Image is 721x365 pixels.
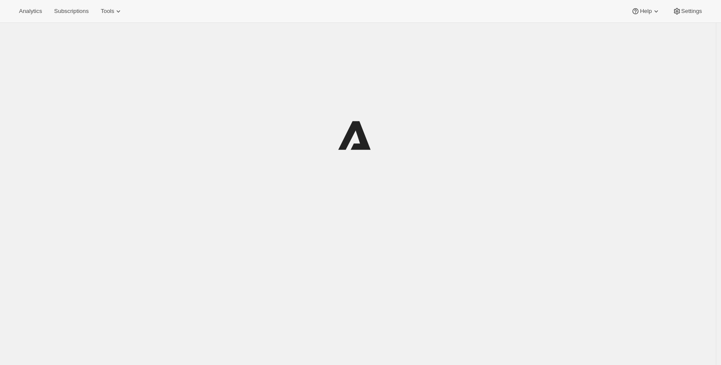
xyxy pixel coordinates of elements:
button: Tools [95,5,128,17]
span: Analytics [19,8,42,15]
span: Settings [681,8,702,15]
button: Settings [667,5,707,17]
span: Tools [101,8,114,15]
span: Help [640,8,651,15]
span: Subscriptions [54,8,89,15]
button: Analytics [14,5,47,17]
button: Subscriptions [49,5,94,17]
button: Help [626,5,665,17]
